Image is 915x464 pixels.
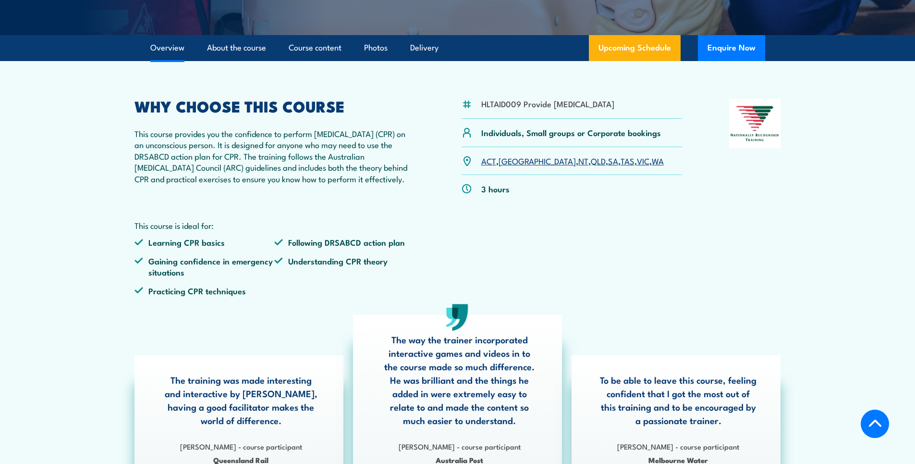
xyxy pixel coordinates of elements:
[481,155,496,166] a: ACT
[481,183,510,194] p: 3 hours
[608,155,618,166] a: SA
[180,441,302,451] strong: [PERSON_NAME] - course participant
[481,127,661,138] p: Individuals, Small groups or Corporate bookings
[600,373,756,427] p: To be able to leave this course, feeling confident that I got the most out of this training and t...
[207,35,266,61] a: About the course
[578,155,588,166] a: NT
[134,128,415,184] p: This course provides you the confidence to perform [MEDICAL_DATA] (CPR) on an unconscious person....
[729,99,781,148] img: Nationally Recognised Training logo.
[410,35,439,61] a: Delivery
[652,155,664,166] a: WA
[150,35,184,61] a: Overview
[481,155,664,166] p: , , , , , , ,
[617,441,739,451] strong: [PERSON_NAME] - course participant
[481,98,614,109] li: HLTAID009 Provide [MEDICAL_DATA]
[381,333,538,427] p: The way the trainer incorporated interactive games and videos in to the course made so much diffe...
[134,237,275,248] li: Learning CPR basics
[134,255,275,278] li: Gaining confidence in emergency situations
[134,285,275,296] li: Practicing CPR techniques
[637,155,649,166] a: VIC
[364,35,388,61] a: Photos
[499,155,576,166] a: [GEOGRAPHIC_DATA]
[621,155,634,166] a: TAS
[134,220,415,231] p: This course is ideal for:
[289,35,342,61] a: Course content
[591,155,606,166] a: QLD
[399,441,521,451] strong: [PERSON_NAME] - course participant
[589,35,681,61] a: Upcoming Schedule
[698,35,765,61] button: Enquire Now
[134,99,415,113] h2: WHY CHOOSE THIS COURSE
[274,255,415,278] li: Understanding CPR theory
[163,373,319,427] p: The training was made interesting and interactive by [PERSON_NAME], having a good facilitator mak...
[274,237,415,248] li: Following DRSABCD action plan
